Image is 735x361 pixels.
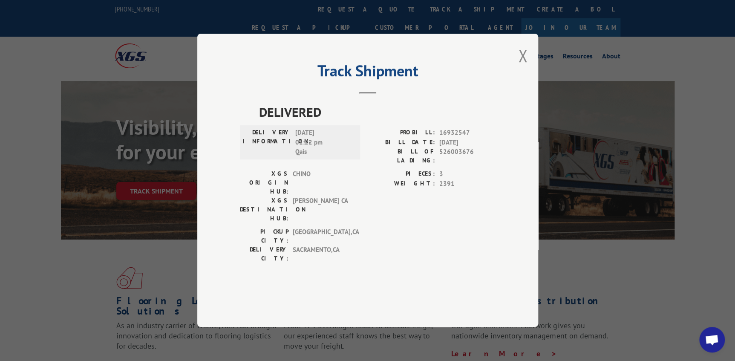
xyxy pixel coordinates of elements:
[368,147,435,165] label: BILL OF LADING:
[368,170,435,179] label: PIECES:
[240,196,288,223] label: XGS DESTINATION HUB:
[439,147,496,165] span: 526003676
[292,245,350,263] span: SACRAMENTO , CA
[295,128,352,157] span: [DATE] 01:22 pm Qais
[292,170,350,196] span: CHINO
[368,179,435,189] label: WEIGHT:
[240,228,288,245] label: PICKUP CITY:
[439,179,496,189] span: 2391
[368,128,435,138] label: PROBILL:
[292,196,350,223] span: [PERSON_NAME] CA
[518,44,527,67] button: Close modal
[368,138,435,147] label: BILL DATE:
[439,170,496,179] span: 3
[242,128,291,157] label: DELIVERY INFORMATION:
[240,170,288,196] label: XGS ORIGIN HUB:
[240,65,496,81] h2: Track Shipment
[699,327,725,352] a: Open chat
[240,245,288,263] label: DELIVERY CITY:
[259,103,496,122] span: DELIVERED
[292,228,350,245] span: [GEOGRAPHIC_DATA] , CA
[439,138,496,147] span: [DATE]
[439,128,496,138] span: 16932547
